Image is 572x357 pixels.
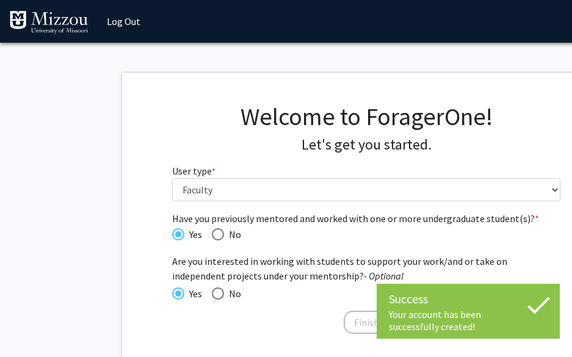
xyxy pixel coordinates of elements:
[389,290,548,308] div: Success
[389,308,548,333] div: Your account has been successfully created!
[224,286,241,301] span: No
[9,10,89,35] img: University of Missouri Logo
[9,302,52,348] iframe: Chat
[184,227,202,242] span: Yes
[172,136,561,154] h4: Let's get you started.
[172,164,215,178] label: User type
[172,102,561,131] h1: Welcome to ForagerOne!
[344,311,389,334] button: Finish
[172,254,561,283] span: Are you interested in working with students to support your work/and or take on independent proje...
[184,286,202,301] span: Yes
[364,270,404,282] i: - Optional
[172,226,561,242] mat-radio-group: Have you previously mentored and worked with one or more undergraduate student(s)?
[172,211,561,226] span: Have you previously mentored and worked with one or more undergraduate student(s)?
[224,227,241,242] span: No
